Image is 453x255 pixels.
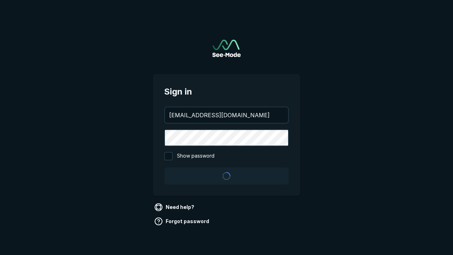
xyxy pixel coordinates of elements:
a: Go to sign in [212,40,241,57]
span: Show password [177,152,214,160]
img: See-Mode Logo [212,40,241,57]
a: Need help? [153,202,197,213]
a: Forgot password [153,216,212,227]
span: Sign in [164,85,289,98]
input: your@email.com [165,107,288,123]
